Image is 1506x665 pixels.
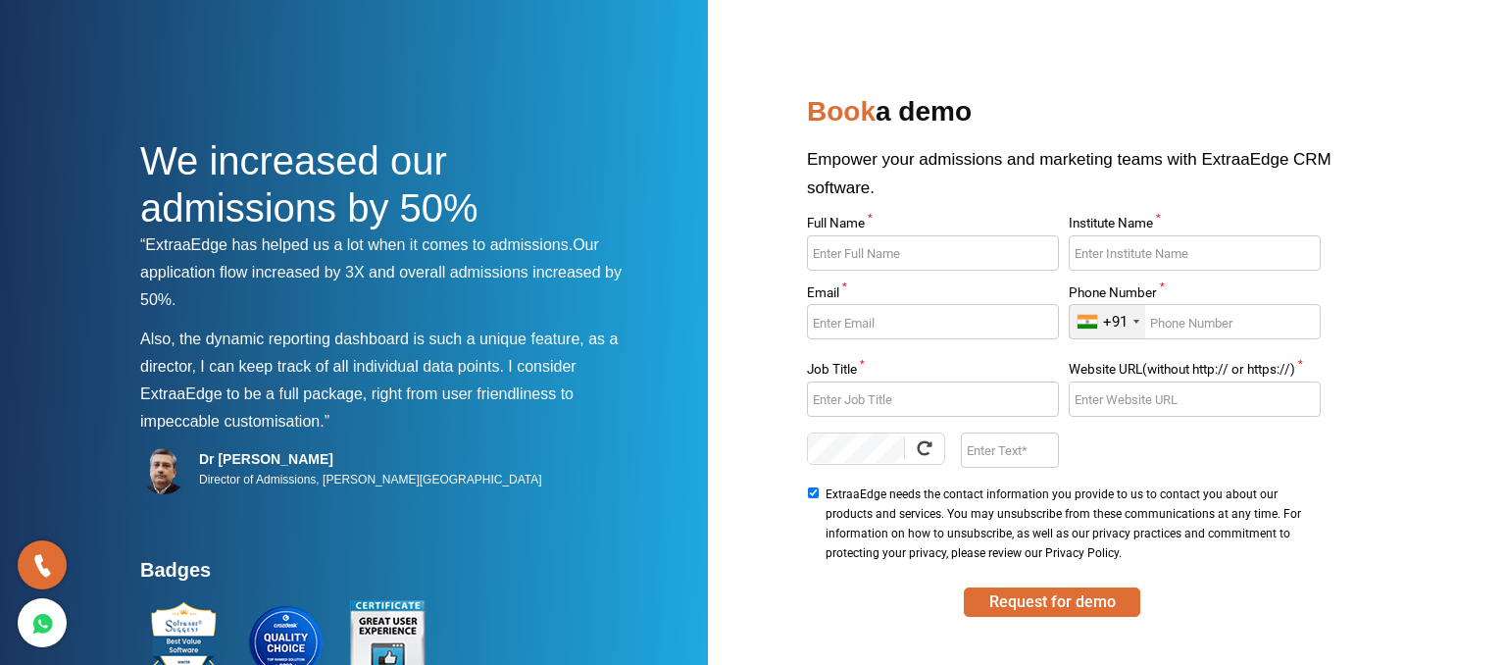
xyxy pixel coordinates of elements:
[807,145,1366,217] p: Empower your admissions and marketing teams with ExtraaEdge CRM software.
[140,139,478,230] span: We increased our admissions by 50%
[199,450,542,468] h5: Dr [PERSON_NAME]
[961,433,1058,468] input: Enter Text
[140,331,618,375] span: Also, the dynamic reporting dashboard is such a unique feature, as a director, I can keep track o...
[199,468,542,491] p: Director of Admissions, [PERSON_NAME][GEOGRAPHIC_DATA]
[807,96,876,127] span: Book
[1069,382,1320,417] input: Enter Website URL
[807,286,1058,305] label: Email
[807,235,1058,271] input: Enter Full Name
[140,558,640,593] h4: Badges
[807,382,1058,417] input: Enter Job Title
[140,358,577,430] span: I consider ExtraaEdge to be a full package, right from user friendliness to impeccable customisat...
[807,487,820,498] input: ExtraaEdge needs the contact information you provide to us to contact you about our products and ...
[807,217,1058,235] label: Full Name
[1069,217,1320,235] label: Institute Name
[1069,304,1320,339] input: Enter Phone Number
[826,485,1314,563] span: ExtraaEdge needs the contact information you provide to us to contact you about our products and ...
[1069,286,1320,305] label: Phone Number
[964,588,1140,617] button: SUBMIT
[1069,363,1320,382] label: Website URL(without http:// or https://)
[1070,305,1145,338] div: India (भारत): +91
[807,363,1058,382] label: Job Title
[1103,313,1128,332] div: +91
[807,88,1366,145] h2: a demo
[807,304,1058,339] input: Enter Email
[140,236,622,308] span: Our application flow increased by 3X and overall admissions increased by 50%.
[140,236,573,253] span: “ExtraaEdge has helped us a lot when it comes to admissions.
[1069,235,1320,271] input: Enter Institute Name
